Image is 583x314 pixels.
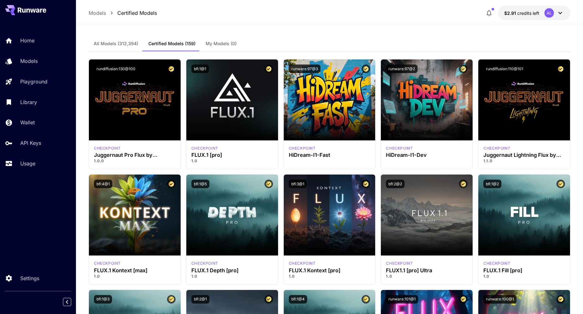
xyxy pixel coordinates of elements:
[148,41,195,46] span: Certified Models (159)
[556,180,565,188] button: Certified Model – Vetted for best performance and includes a commercial license.
[504,10,539,16] div: $2.90792
[191,261,218,266] div: fluxpro
[191,145,218,151] p: checkpoint
[20,160,35,167] p: Usage
[498,6,570,20] button: $2.90792AL
[483,145,510,151] p: checkpoint
[94,180,112,188] button: bfl:4@1
[289,268,370,274] h3: FLUX.1 Kontext [pro]
[483,295,517,304] button: runware:100@1
[289,261,316,266] div: FLUX.1 Kontext [pro]
[167,180,176,188] button: Certified Model – Vetted for best performance and includes a commercial license.
[94,268,176,274] h3: FLUX.1 Kontext [max]
[386,261,413,266] div: fluxultra
[191,180,209,188] button: bfl:1@5
[386,295,418,304] button: runware:101@1
[483,268,565,274] h3: FLUX.1 Fill [pro]
[517,10,539,16] span: credits left
[362,180,370,188] button: Certified Model – Vetted for best performance and includes a commercial license.
[94,65,138,73] button: rundiffusion:130@100
[386,261,413,266] p: checkpoint
[483,261,510,266] div: fluxpro
[191,158,273,164] p: 1.0
[483,261,510,266] p: checkpoint
[191,295,209,304] button: bfl:2@1
[20,78,47,85] p: Playground
[89,9,157,17] nav: breadcrumb
[191,145,218,151] div: fluxpro
[289,261,316,266] p: checkpoint
[20,139,41,147] p: API Keys
[289,145,316,151] p: checkpoint
[206,41,237,46] span: My Models (0)
[386,65,418,73] button: runware:97@2
[264,295,273,304] button: Certified Model – Vetted for best performance and includes a commercial license.
[167,65,176,73] button: Certified Model – Vetted for best performance and includes a commercial license.
[94,152,176,158] h3: Juggernaut Pro Flux by RunDiffusion
[94,261,121,266] p: checkpoint
[504,10,517,16] span: $2.91
[20,37,34,44] p: Home
[20,274,39,282] p: Settings
[289,274,370,279] p: 1.0
[94,295,112,304] button: bfl:1@3
[362,65,370,73] button: Certified Model – Vetted for best performance and includes a commercial license.
[556,65,565,73] button: Certified Model – Vetted for best performance and includes a commercial license.
[63,298,71,306] button: Collapse sidebar
[289,152,370,158] h3: HiDream-I1-Fast
[94,145,121,151] div: FLUX.1 D
[191,274,273,279] p: 1.0
[20,119,35,126] p: Wallet
[483,152,565,158] h3: Juggernaut Lightning Flux by RunDiffusion
[191,261,218,266] p: checkpoint
[94,261,121,266] div: FLUX.1 Kontext [max]
[386,152,468,158] h3: HiDream-I1-Dev
[94,158,176,164] p: 1.0.0
[289,180,307,188] button: bfl:3@1
[362,295,370,304] button: Certified Model – Vetted for best performance and includes a commercial license.
[94,274,176,279] p: 1.0
[94,145,121,151] p: checkpoint
[68,296,76,308] div: Collapse sidebar
[264,180,273,188] button: Certified Model – Vetted for best performance and includes a commercial license.
[191,65,209,73] button: bfl:1@1
[459,295,468,304] button: Certified Model – Vetted for best performance and includes a commercial license.
[556,295,565,304] button: Certified Model – Vetted for best performance and includes a commercial license.
[289,145,316,151] div: HiDream Fast
[20,57,38,65] p: Models
[386,145,413,151] div: HiDream Dev
[191,268,273,274] h3: FLUX.1 Depth [pro]
[544,8,554,18] div: AL
[289,65,320,73] button: runware:97@3
[386,268,468,274] h3: FLUX1.1 [pro] Ultra
[483,158,565,164] p: 1.1.0
[191,152,273,158] h3: FLUX.1 [pro]
[89,9,106,17] a: Models
[20,98,37,106] p: Library
[264,65,273,73] button: Certified Model – Vetted for best performance and includes a commercial license.
[94,41,138,46] span: All Models (312,394)
[117,9,157,17] a: Certified Models
[483,65,526,73] button: rundiffusion:110@101
[459,180,468,188] button: Certified Model – Vetted for best performance and includes a commercial license.
[386,180,405,188] button: bfl:2@2
[483,180,501,188] button: bfl:1@2
[386,274,468,279] p: 1.0
[167,295,176,304] button: Certified Model – Vetted for best performance and includes a commercial license.
[289,295,307,304] button: bfl:1@4
[483,145,510,151] div: FLUX.1 D
[386,145,413,151] p: checkpoint
[459,65,468,73] button: Certified Model – Vetted for best performance and includes a commercial license.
